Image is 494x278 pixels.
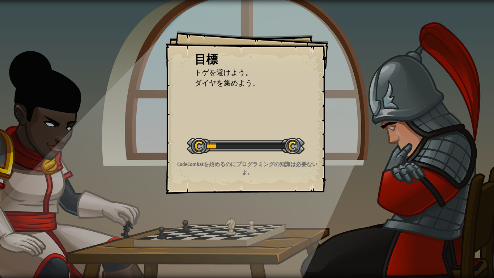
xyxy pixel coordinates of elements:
p: CodeCombatを始めるのにプログラミングの知識は必要ないよ。 [175,160,320,176]
div: 目標 [195,51,299,68]
li: トゲを避けよう。 [186,67,298,78]
span: ダイヤを集めよう。 [195,78,260,88]
span: トゲを避けよう。 [195,67,252,77]
li: ダイヤを集めよう。 [186,78,298,88]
